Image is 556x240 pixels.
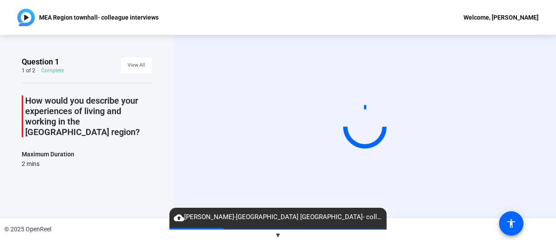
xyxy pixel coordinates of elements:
p: MEA Region townhall- colleague interviews [39,12,159,23]
div: © 2025 OpenReel [4,225,51,234]
img: OpenReel logo [17,9,35,26]
div: Maximum Duration [22,149,74,159]
div: 2 mins [22,159,74,168]
span: Question 1 [22,57,59,67]
span: ▼ [275,231,281,239]
div: 1 of 2 [22,67,35,74]
div: Complete [41,67,64,74]
button: View All [121,57,152,73]
mat-icon: accessibility [506,218,516,229]
mat-icon: cloud_upload [174,213,184,223]
span: [PERSON_NAME]-[GEOGRAPHIC_DATA] [GEOGRAPHIC_DATA]- colleague interview-[GEOGRAPHIC_DATA] [GEOGRAP... [169,212,387,223]
span: View All [128,59,145,72]
p: How would you describe your experiences of living and working in the [GEOGRAPHIC_DATA] region? [25,95,152,137]
div: Welcome, [PERSON_NAME] [463,12,539,23]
